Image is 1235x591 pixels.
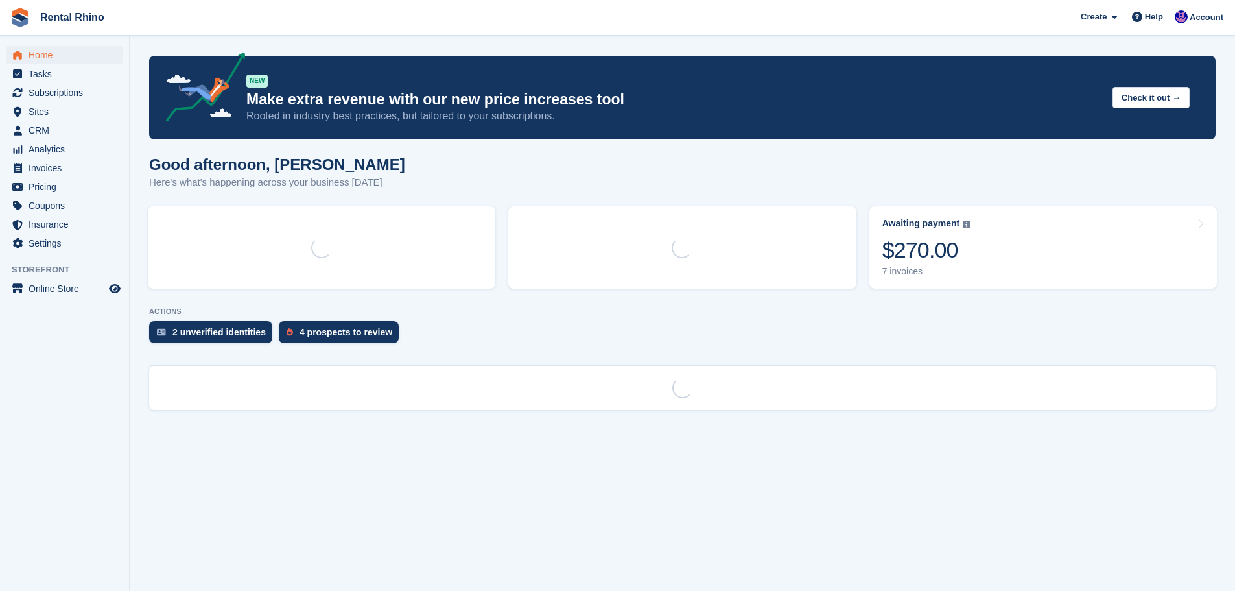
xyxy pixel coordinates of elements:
[155,53,246,127] img: price-adjustments-announcement-icon-8257ccfd72463d97f412b2fc003d46551f7dbcb40ab6d574587a9cd5c0d94...
[29,280,106,298] span: Online Store
[29,197,106,215] span: Coupons
[29,46,106,64] span: Home
[29,84,106,102] span: Subscriptions
[149,156,405,173] h1: Good afternoon, [PERSON_NAME]
[6,65,123,83] a: menu
[29,103,106,121] span: Sites
[29,159,106,177] span: Invoices
[279,321,405,350] a: 4 prospects to review
[6,178,123,196] a: menu
[6,103,123,121] a: menu
[1081,10,1107,23] span: Create
[882,266,971,277] div: 7 invoices
[149,308,1216,316] p: ACTIONS
[246,90,1102,109] p: Make extra revenue with our new price increases tool
[6,121,123,139] a: menu
[107,281,123,296] a: Preview store
[6,140,123,158] a: menu
[869,206,1217,289] a: Awaiting payment $270.00 7 invoices
[6,197,123,215] a: menu
[6,280,123,298] a: menu
[149,321,279,350] a: 2 unverified identities
[35,6,110,28] a: Rental Rhino
[1175,10,1188,23] img: Ari Kolas
[6,159,123,177] a: menu
[1145,10,1163,23] span: Help
[29,121,106,139] span: CRM
[172,327,266,337] div: 2 unverified identities
[6,84,123,102] a: menu
[149,175,405,190] p: Here's what's happening across your business [DATE]
[29,140,106,158] span: Analytics
[157,328,166,336] img: verify_identity-adf6edd0f0f0b5bbfe63781bf79b02c33cf7c696d77639b501bdc392416b5a36.svg
[963,221,970,228] img: icon-info-grey-7440780725fd019a000dd9b08b2336e03edf1995a4989e88bcd33f0948082b44.svg
[29,234,106,252] span: Settings
[882,237,971,263] div: $270.00
[10,8,30,27] img: stora-icon-8386f47178a22dfd0bd8f6a31ec36ba5ce8667c1dd55bd0f319d3a0aa187defe.svg
[12,263,129,276] span: Storefront
[29,65,106,83] span: Tasks
[246,109,1102,123] p: Rooted in industry best practices, but tailored to your subscriptions.
[6,46,123,64] a: menu
[1190,11,1223,24] span: Account
[6,215,123,234] a: menu
[300,327,392,337] div: 4 prospects to review
[246,75,268,88] div: NEW
[287,328,293,336] img: prospect-51fa495bee0391a8d652442698ab0144808aea92771e9ea1ae160a38d050c398.svg
[29,215,106,234] span: Insurance
[882,218,960,229] div: Awaiting payment
[1112,87,1190,108] button: Check it out →
[29,178,106,196] span: Pricing
[6,234,123,252] a: menu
